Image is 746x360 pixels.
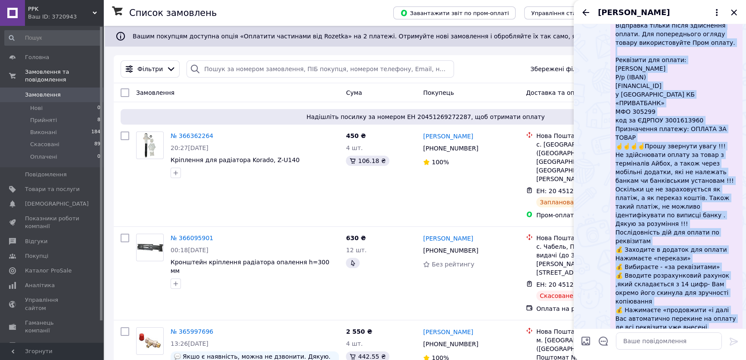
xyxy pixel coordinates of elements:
span: Аналітика [25,282,55,289]
span: Фільтри [137,65,163,73]
span: 4 шт. [346,340,363,347]
div: Скасоване [536,291,577,301]
span: 630 ₴ [346,235,366,241]
div: Ваш ID: 3720943 [28,13,103,21]
span: Відгуки [25,238,47,245]
a: [PERSON_NAME] [423,234,473,243]
span: ЕН: 20 4512 6851 4844 [536,281,608,288]
h1: Список замовлень [129,8,217,18]
button: Завантажити звіт по пром-оплаті [393,6,516,19]
span: Головна [25,53,49,61]
span: 00:18[DATE] [171,247,208,254]
div: Пром-оплата [536,211,642,219]
span: Завантажити звіт по пром-оплаті [400,9,509,17]
span: Управління статусами [531,10,597,16]
input: Пошук [4,30,101,46]
span: Товари та послуги [25,185,80,193]
a: Фото товару [136,234,164,261]
span: 184 [91,128,100,136]
span: Вашим покупцям доступна опція «Оплатити частинами від Rozetka» на 2 платежі. Отримуйте нові замов... [133,33,679,40]
div: Нова Пошта [536,234,642,242]
span: Покупці [25,252,48,260]
div: с. [GEOGRAPHIC_DATA] ([GEOGRAPHIC_DATA], [GEOGRAPHIC_DATA]. [GEOGRAPHIC_DATA]), №1: вул. [PERSON_... [536,140,642,183]
span: Каталог ProSale [25,267,71,275]
button: Управління статусами [524,6,604,19]
span: Управління сайтом [25,296,80,312]
span: Доставка та оплата [526,89,589,96]
div: 106.18 ₴ [346,156,389,166]
img: :speech_balloon: [174,353,181,360]
div: Нова Пошта [536,131,642,140]
span: Замовлення [25,91,61,99]
span: Показники роботи компанії [25,215,80,230]
a: [PERSON_NAME] [423,328,473,336]
span: 0 [97,104,100,112]
span: Прийняті [30,116,57,124]
div: с. Чабель, Пункт приймання-видачі (до 30 кг): вул. [PERSON_NAME][STREET_ADDRESS] [536,242,642,277]
span: [DEMOGRAPHIC_DATA] [25,200,89,208]
span: Повідомлення [25,171,67,178]
span: Cума [346,89,362,96]
span: Оплачені [30,153,57,161]
span: Замовлення [136,89,174,96]
span: Гаманець компанії [25,319,80,335]
div: Оплата на рахунок [536,304,642,313]
img: Фото товару [137,241,163,254]
span: Надішліть посилку за номером ЕН 20451269272287, щоб отримати оплату [124,113,727,121]
button: Закрити [729,7,739,18]
span: 0 [97,153,100,161]
img: Фото товару [137,331,163,351]
span: 12 шт. [346,247,367,254]
span: Замовлення та повідомлення [25,68,103,84]
span: Без рейтингу [432,261,474,268]
span: Скасовані [30,141,59,148]
div: Нова Пошта [536,327,642,336]
span: Покупець [423,89,454,96]
span: Збережені фільтри: [530,65,593,73]
a: № 365997696 [171,328,213,335]
button: [PERSON_NAME] [598,7,722,18]
a: [PERSON_NAME] [423,132,473,141]
a: Фото товару [136,131,164,159]
a: Фото товару [136,327,164,355]
img: Фото товару [141,132,159,159]
span: [PERSON_NAME] [598,7,670,18]
input: Пошук за номером замовлення, ПІБ покупця, номером телефону, Email, номером накладної [186,60,454,78]
span: 13:26[DATE] [171,340,208,347]
span: Виконані [30,128,57,136]
span: Маркет [25,341,47,349]
span: 450 ₴ [346,132,366,139]
div: [PHONE_NUMBER] [421,244,480,257]
a: Кронштейн кріплення радіатора опалення h=300 мм [171,259,329,274]
button: Назад [581,7,591,18]
a: № 366095901 [171,235,213,241]
span: 2 550 ₴ [346,328,372,335]
span: Нові [30,104,43,112]
span: 4 шт. [346,144,363,151]
div: Заплановано [536,197,585,207]
button: Відкрити шаблони відповідей [598,335,609,347]
span: Доброго дня. Товар в наявності. Відправка тільки після здійснення оплати. Для попереднього огляду... [615,13,737,332]
div: [PHONE_NUMBER] [421,338,480,350]
span: 8 [97,116,100,124]
span: PPK [28,5,93,13]
a: Кріплення для радіатора Korado, Z-U140 [171,157,299,163]
span: 89 [94,141,100,148]
a: № 366362264 [171,132,213,139]
span: ЕН: 20 4512 6927 2287 [536,188,608,194]
span: 100% [432,159,449,166]
span: 20:27[DATE] [171,144,208,151]
div: [PHONE_NUMBER] [421,142,480,154]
